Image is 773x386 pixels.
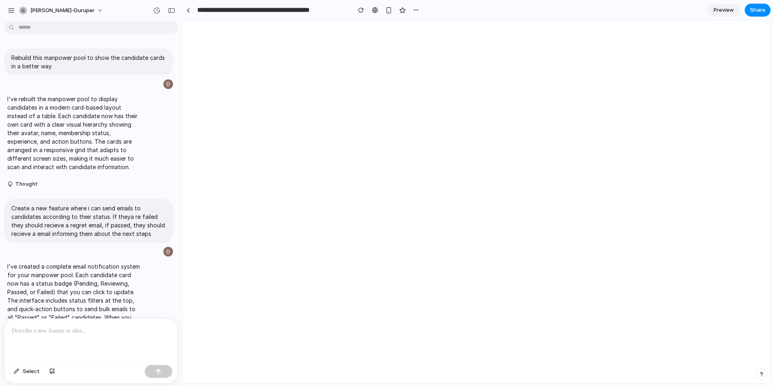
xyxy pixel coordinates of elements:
p: Rebuild this manpower pool to show the candidate cards in a better way [11,53,166,70]
span: Select [23,367,40,375]
button: [PERSON_NAME]-duruper [16,4,107,17]
p: Create a new feature where i can send emails to candidates according to their status. If theya re... [11,204,166,238]
button: Share [745,4,771,17]
button: Select [10,365,44,378]
a: Preview [708,4,740,17]
p: I've rebuilt the manpower pool to display candidates in a modern card-based layout instead of a t... [7,95,142,171]
span: Share [750,6,765,14]
span: [PERSON_NAME]-duruper [30,6,95,15]
p: I've created a complete email notification system for your manpower pool. Each candidate card now... [7,262,142,356]
span: Preview [714,6,734,14]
